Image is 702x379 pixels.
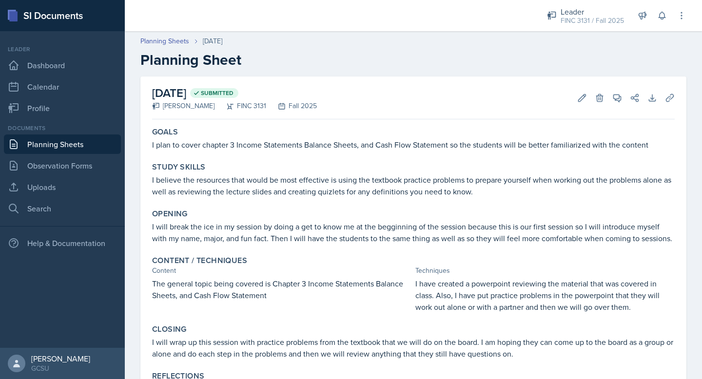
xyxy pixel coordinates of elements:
div: [DATE] [203,36,222,46]
label: Study Skills [152,162,206,172]
label: Closing [152,324,187,334]
a: Uploads [4,177,121,197]
div: Documents [4,124,121,133]
a: Planning Sheets [140,36,189,46]
a: Profile [4,98,121,118]
div: Fall 2025 [266,101,317,111]
label: Goals [152,127,178,137]
h2: [DATE] [152,84,317,102]
div: Techniques [415,265,675,276]
div: Leader [4,45,121,54]
div: FINC 3131 / Fall 2025 [561,16,624,26]
div: Content [152,265,411,276]
p: I will break the ice in my session by doing a get to know me at the begginning of the session bec... [152,221,675,244]
p: I plan to cover chapter 3 Income Statements Balance Sheets, and Cash Flow Statement so the studen... [152,139,675,151]
a: Observation Forms [4,156,121,175]
a: Search [4,199,121,218]
h2: Planning Sheet [140,51,686,69]
span: Submitted [201,89,234,97]
a: Dashboard [4,56,121,75]
div: FINC 3131 [214,101,266,111]
p: I will wrap up this session with practice problems from the textbook that we will do on the board... [152,336,675,360]
label: Content / Techniques [152,256,247,265]
div: GCSU [31,363,90,373]
div: [PERSON_NAME] [31,354,90,363]
p: I have created a powerpoint reviewing the material that was covered in class. Also, I have put pr... [415,278,675,313]
a: Planning Sheets [4,134,121,154]
p: I believe the resources that would be most effective is using the textbook practice problems to p... [152,174,675,197]
label: Opening [152,209,188,219]
div: Help & Documentation [4,233,121,253]
div: Leader [561,6,624,18]
a: Calendar [4,77,121,96]
p: The general topic being covered is Chapter 3 Income Statements Balance Sheets, and Cash Flow Stat... [152,278,411,301]
div: [PERSON_NAME] [152,101,214,111]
